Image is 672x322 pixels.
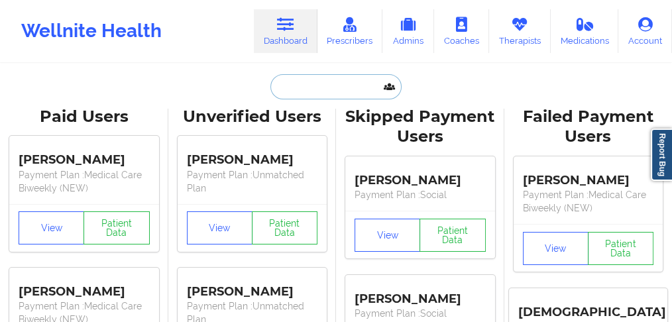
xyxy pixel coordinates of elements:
p: Payment Plan : Medical Care Biweekly (NEW) [523,188,654,215]
a: Therapists [489,9,551,53]
a: Report Bug [651,129,672,181]
p: Payment Plan : Social [355,307,486,320]
button: Patient Data [84,211,149,244]
div: Failed Payment Users [514,107,663,148]
div: [PERSON_NAME] [355,163,486,188]
a: Dashboard [254,9,317,53]
a: Account [618,9,672,53]
a: Medications [551,9,619,53]
div: [PERSON_NAME] [355,282,486,307]
p: Payment Plan : Unmatched Plan [187,168,318,195]
p: Payment Plan : Medical Care Biweekly (NEW) [19,168,150,195]
div: [PERSON_NAME] [19,143,150,168]
a: Coaches [434,9,489,53]
a: Prescribers [317,9,383,53]
button: Patient Data [252,211,317,244]
button: Patient Data [420,219,485,252]
button: View [355,219,420,252]
div: Skipped Payment Users [345,107,495,148]
div: Paid Users [9,107,159,127]
div: [PERSON_NAME] [523,163,654,188]
button: Patient Data [588,232,653,265]
div: [PERSON_NAME] [187,274,318,299]
button: View [187,211,252,244]
div: Unverified Users [178,107,327,127]
a: Admins [382,9,434,53]
button: View [523,232,588,265]
div: [PERSON_NAME] [187,143,318,168]
div: [PERSON_NAME] [19,274,150,299]
button: View [19,211,84,244]
p: Payment Plan : Social [355,188,486,201]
